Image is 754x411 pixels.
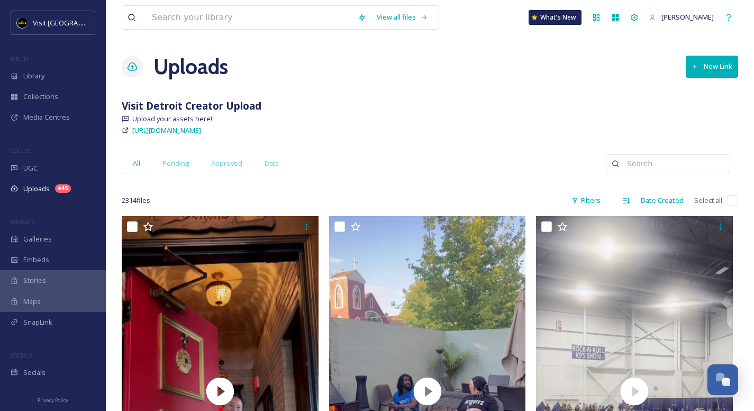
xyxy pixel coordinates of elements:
[23,255,49,265] span: Embeds
[23,71,44,81] span: Library
[23,112,70,122] span: Media Centres
[55,184,71,193] div: 445
[11,147,33,155] span: COLLECT
[644,7,719,28] a: [PERSON_NAME]
[122,99,261,113] strong: Visit Detroit Creator Upload
[132,114,212,124] span: Upload your assets here!
[133,158,140,168] span: All
[529,10,582,25] a: What's New
[635,190,689,211] div: Date Created
[17,17,28,28] img: VISIT%20DETROIT%20LOGO%20-%20BLACK%20BACKGROUND.png
[265,158,279,168] span: Data
[38,397,68,404] span: Privacy Policy
[122,195,150,205] span: 2314 file s
[661,12,714,22] span: [PERSON_NAME]
[11,218,35,226] span: WIDGETS
[38,393,68,406] a: Privacy Policy
[371,7,433,28] a: View all files
[707,364,738,395] button: Open Chat
[153,51,228,83] a: Uploads
[132,124,201,137] a: [URL][DOMAIN_NAME]
[23,234,52,244] span: Galleries
[23,275,46,285] span: Stories
[686,56,738,77] button: New Link
[162,158,189,168] span: Pending
[11,55,29,62] span: MEDIA
[622,153,724,174] input: Search
[132,126,201,135] span: [URL][DOMAIN_NAME]
[694,195,722,205] span: Select all
[23,163,38,173] span: UGC
[211,158,242,168] span: Approved
[23,368,46,378] span: Socials
[566,190,606,211] div: Filters
[33,17,115,28] span: Visit [GEOGRAPHIC_DATA]
[23,184,50,194] span: Uploads
[23,92,58,102] span: Collections
[147,6,352,29] input: Search your library
[23,317,52,327] span: SnapLink
[23,297,41,307] span: Maps
[11,351,32,359] span: SOCIALS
